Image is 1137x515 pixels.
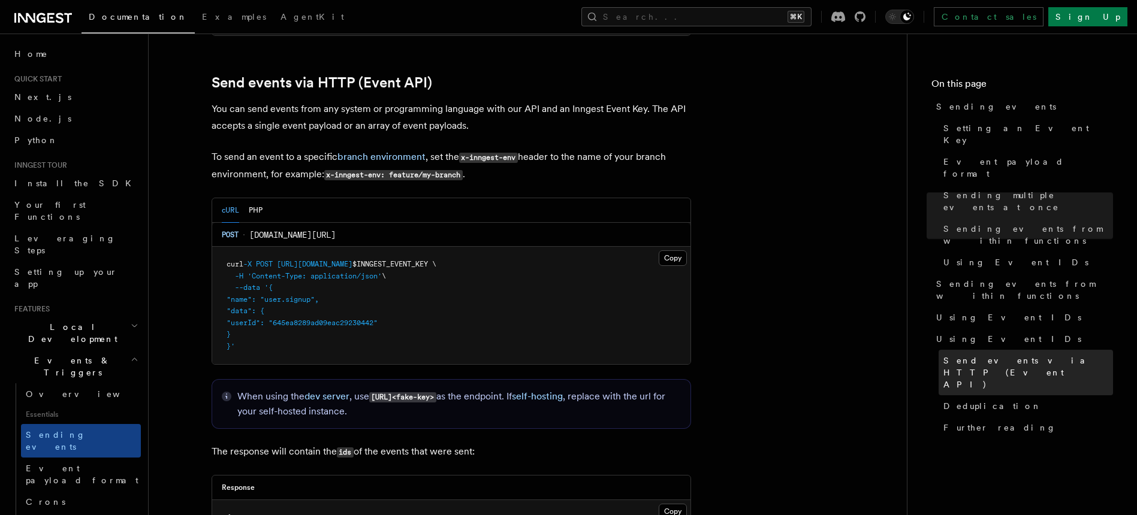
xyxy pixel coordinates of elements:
[264,283,273,292] span: '{
[943,400,1042,412] span: Deduplication
[243,260,252,268] span: -X
[227,342,235,350] span: }'
[337,151,426,162] a: branch environment
[659,250,687,266] button: Copy
[939,417,1113,438] a: Further reading
[227,260,243,268] span: curl
[943,223,1113,247] span: Sending events from within functions
[273,4,351,32] a: AgentKit
[10,129,141,151] a: Python
[936,333,1081,345] span: Using Event IDs
[939,151,1113,184] a: Event payload format
[939,395,1113,417] a: Deduplication
[10,160,67,170] span: Inngest tour
[10,108,141,129] a: Node.js
[939,184,1113,218] a: Sending multiple events at once
[369,392,436,402] code: [URL]<fake-key>
[14,267,117,289] span: Setting up your app
[14,200,86,222] span: Your first Functions
[939,252,1113,273] a: Using Event IDs
[202,12,266,22] span: Examples
[459,153,518,163] code: x-inngest-env
[931,328,1113,350] a: Using Event IDs
[10,355,131,378] span: Events & Triggers
[939,350,1113,395] a: Send events via HTTP (Event API)
[10,316,141,350] button: Local Development
[885,10,914,24] button: Toggle dark mode
[1048,7,1127,26] a: Sign Up
[14,234,116,255] span: Leveraging Steps
[227,307,264,315] span: "data": {
[936,101,1056,113] span: Sending events
[931,307,1113,328] a: Using Event IDs
[195,4,273,32] a: Examples
[212,149,691,183] p: To send an event to a specific , set the header to the name of your branch environment, for examp...
[82,4,195,34] a: Documentation
[212,101,691,134] p: You can send events from any system or programming language with our API and an Inngest Event Key...
[237,389,681,419] p: When using the , use as the endpoint. If , replace with the url for your self-hosted instance.
[10,321,131,345] span: Local Development
[304,390,349,402] a: dev server
[943,189,1113,213] span: Sending multiple events at once
[324,170,463,180] code: x-inngest-env: feature/my-branch
[26,497,65,507] span: Crons
[21,458,141,491] a: Event payload format
[10,304,50,314] span: Features
[10,74,62,84] span: Quick start
[14,92,71,102] span: Next.js
[222,483,255,492] h3: Response
[931,96,1113,117] a: Sending events
[943,422,1056,434] span: Further reading
[281,12,344,22] span: AgentKit
[227,330,231,338] span: }
[21,491,141,513] a: Crons
[939,218,1113,252] a: Sending events from within functions
[10,43,141,65] a: Home
[212,443,691,461] p: The response will contain the of the events that were sent:
[89,12,188,22] span: Documentation
[10,172,141,194] a: Install the SDK
[222,230,239,240] span: POST
[936,278,1113,302] span: Sending events from within functions
[248,272,382,280] span: 'Content-Type: application/json'
[235,272,243,280] span: -H
[943,355,1113,390] span: Send events via HTTP (Event API)
[14,178,138,188] span: Install the SDK
[10,228,141,261] a: Leveraging Steps
[26,430,86,452] span: Sending events
[256,260,273,268] span: POST
[788,11,804,23] kbd: ⌘K
[222,198,239,223] button: cURL
[581,7,812,26] button: Search...⌘K
[21,405,141,424] span: Essentials
[212,74,432,91] a: Send events via HTTP (Event API)
[10,350,141,383] button: Events & Triggers
[512,390,563,402] a: self-hosting
[337,447,354,458] code: ids
[939,117,1113,151] a: Setting an Event Key
[249,229,336,241] span: [DOMAIN_NAME][URL]
[931,77,1113,96] h4: On this page
[14,48,48,60] span: Home
[235,283,260,292] span: --data
[21,424,141,458] a: Sending events
[10,86,141,108] a: Next.js
[943,256,1088,268] span: Using Event IDs
[14,135,58,145] span: Python
[277,260,352,268] span: [URL][DOMAIN_NAME]
[943,156,1113,180] span: Event payload format
[382,272,386,280] span: \
[931,273,1113,307] a: Sending events from within functions
[934,7,1043,26] a: Contact sales
[227,319,378,327] span: "userId": "645ea8289ad09eac29230442"
[10,261,141,295] a: Setting up your app
[249,198,263,223] button: PHP
[936,311,1081,323] span: Using Event IDs
[21,383,141,405] a: Overview
[352,260,436,268] span: $INNGEST_EVENT_KEY \
[26,463,138,485] span: Event payload format
[26,389,149,399] span: Overview
[10,194,141,228] a: Your first Functions
[227,295,319,304] span: "name": "user.signup",
[943,122,1113,146] span: Setting an Event Key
